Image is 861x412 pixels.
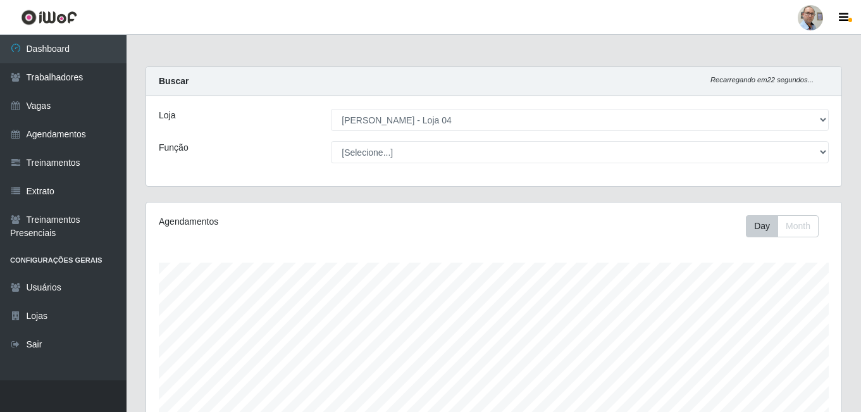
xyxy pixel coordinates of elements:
[710,76,814,84] i: Recarregando em 22 segundos...
[746,215,819,237] div: First group
[159,215,427,228] div: Agendamentos
[159,76,189,86] strong: Buscar
[746,215,778,237] button: Day
[746,215,829,237] div: Toolbar with button groups
[21,9,77,25] img: CoreUI Logo
[159,141,189,154] label: Função
[777,215,819,237] button: Month
[159,109,175,122] label: Loja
